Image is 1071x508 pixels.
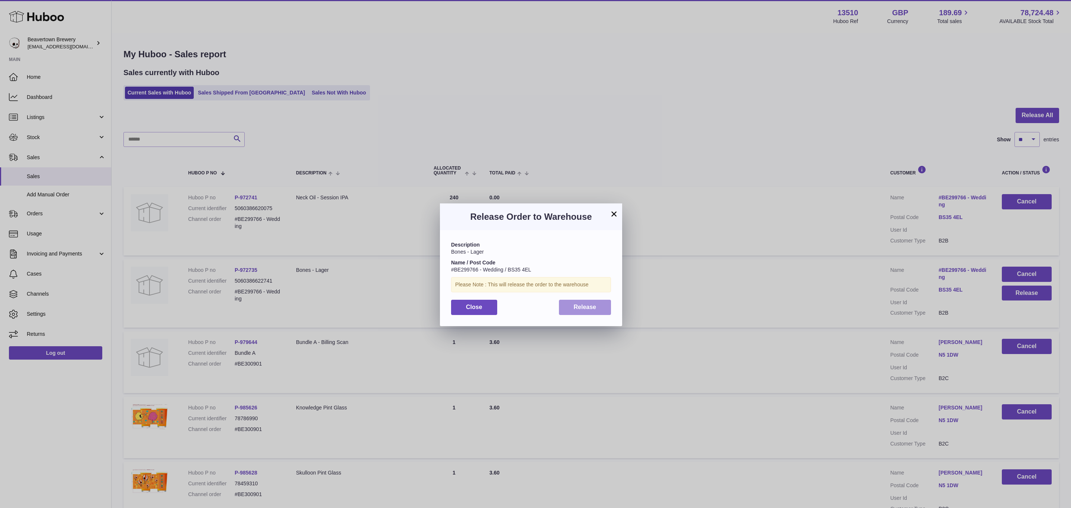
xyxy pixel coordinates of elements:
div: Please Note : This will release the order to the warehouse [451,277,611,292]
strong: Description [451,242,480,248]
h3: Release Order to Warehouse [451,211,611,223]
strong: Name / Post Code [451,260,495,266]
button: × [610,209,618,218]
span: #BE299766 - Wedding / BS35 4EL [451,267,531,273]
span: Release [574,304,596,310]
span: Bones - Lager [451,249,484,255]
span: Close [466,304,482,310]
button: Release [559,300,611,315]
button: Close [451,300,497,315]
